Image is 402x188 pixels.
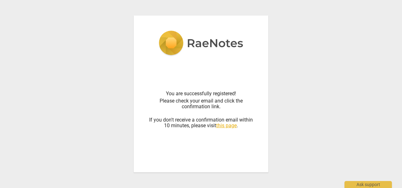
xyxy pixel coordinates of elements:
a: this page [216,122,237,128]
div: Ask support [344,181,392,188]
div: If you don't receive a confirmation email within 10 minutes, please visit . [149,111,253,129]
div: You are successfully registered! [149,91,253,97]
img: 5ac2273c67554f335776073100b6d88f.svg [159,31,243,57]
div: Please check your email and click the confirmation link. [149,98,253,110]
